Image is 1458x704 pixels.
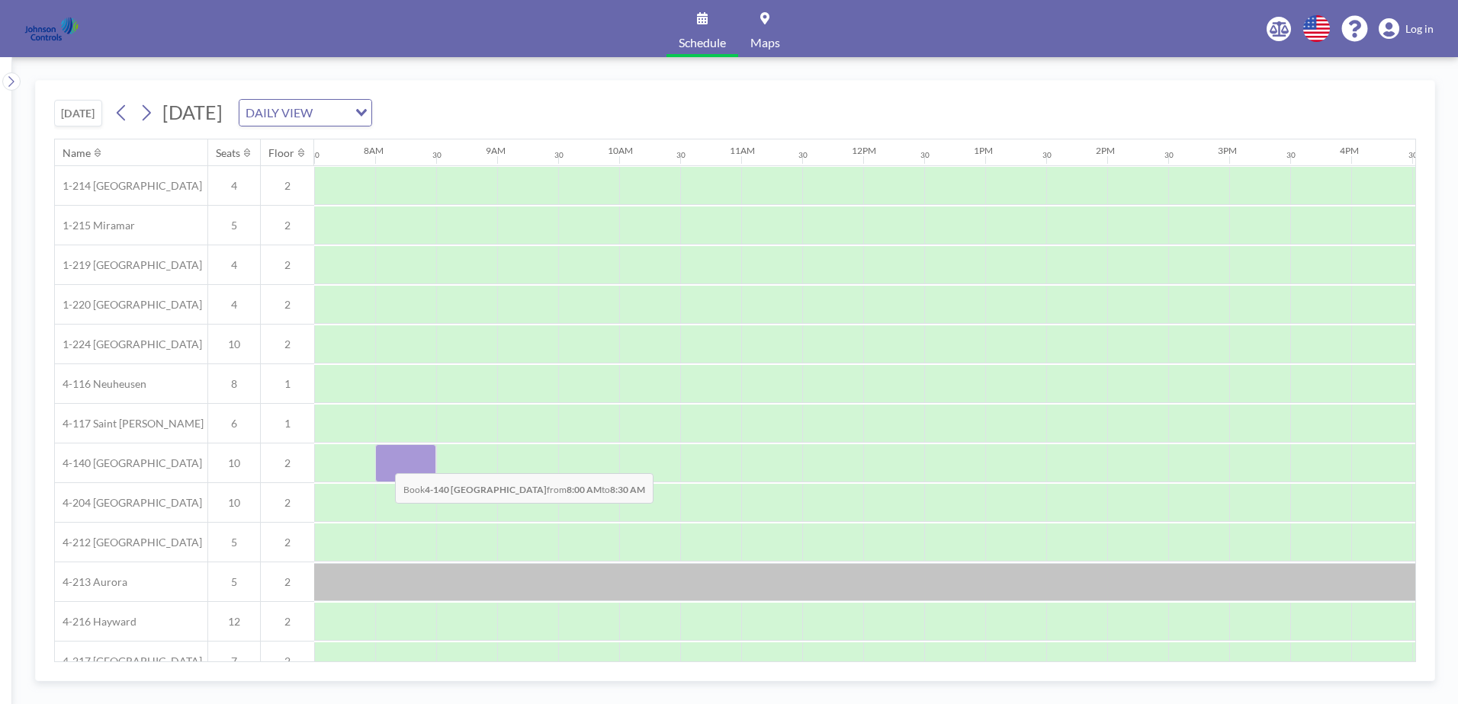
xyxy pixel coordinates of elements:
span: 4 [208,298,260,312]
span: 4 [208,179,260,193]
span: 2 [261,298,314,312]
div: Search for option [239,100,371,126]
a: Log in [1379,18,1434,40]
span: Maps [750,37,780,49]
span: 10 [208,338,260,351]
input: Search for option [317,103,346,123]
div: Floor [268,146,294,160]
span: 2 [261,219,314,232]
span: 1-220 [GEOGRAPHIC_DATA] [55,298,202,312]
span: 2 [261,179,314,193]
b: 8:30 AM [610,484,645,495]
span: 7 [208,654,260,668]
span: 4-117 Saint [PERSON_NAME] [55,417,204,430]
b: 8:00 AM [567,484,602,495]
img: organization-logo [24,14,79,44]
div: 30 [1408,150,1418,160]
span: 4-213 Aurora [55,575,127,589]
span: 2 [261,338,314,351]
span: 2 [261,258,314,272]
div: Seats [216,146,240,160]
span: 8 [208,377,260,391]
span: 6 [208,417,260,430]
span: 4-116 Neuheusen [55,377,146,391]
span: 2 [261,536,314,549]
span: 1-214 [GEOGRAPHIC_DATA] [55,179,202,193]
span: 10 [208,456,260,470]
span: Schedule [679,37,726,49]
span: Book from to [395,473,654,504]
div: 30 [676,150,686,160]
span: Log in [1405,22,1434,36]
span: 2 [261,654,314,668]
div: 30 [1286,150,1296,160]
div: 30 [554,150,564,160]
span: 4-204 [GEOGRAPHIC_DATA] [55,496,202,510]
div: 11AM [730,145,755,156]
div: Name [63,146,91,160]
div: 2PM [1096,145,1115,156]
span: 4-216 Hayward [55,615,136,629]
span: 2 [261,496,314,510]
span: 2 [261,615,314,629]
button: [DATE] [54,100,102,126]
span: 1-215 Miramar [55,219,135,232]
span: 1 [261,377,314,391]
span: 4-217 [GEOGRAPHIC_DATA] [55,654,202,668]
div: 30 [798,150,808,160]
div: 30 [1164,150,1174,160]
span: 2 [261,456,314,470]
span: 10 [208,496,260,510]
span: 5 [208,219,260,232]
b: 4-140 [GEOGRAPHIC_DATA] [425,484,547,495]
span: DAILY VIEW [242,103,316,123]
div: 30 [310,150,320,160]
div: 30 [432,150,442,160]
span: 5 [208,536,260,549]
span: 4-140 [GEOGRAPHIC_DATA] [55,456,202,470]
span: 1-219 [GEOGRAPHIC_DATA] [55,258,202,272]
div: 30 [1042,150,1052,160]
div: 12PM [852,145,876,156]
span: 2 [261,575,314,589]
span: 1 [261,417,314,430]
div: 3PM [1218,145,1237,156]
div: 8AM [364,145,384,156]
span: 4 [208,258,260,272]
div: 4PM [1340,145,1359,156]
div: 9AM [486,145,506,156]
span: 12 [208,615,260,629]
div: 10AM [608,145,633,156]
div: 30 [920,150,930,160]
span: 4-212 [GEOGRAPHIC_DATA] [55,536,202,549]
span: 1-224 [GEOGRAPHIC_DATA] [55,338,202,351]
span: 5 [208,575,260,589]
div: 1PM [974,145,993,156]
span: [DATE] [162,101,223,123]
